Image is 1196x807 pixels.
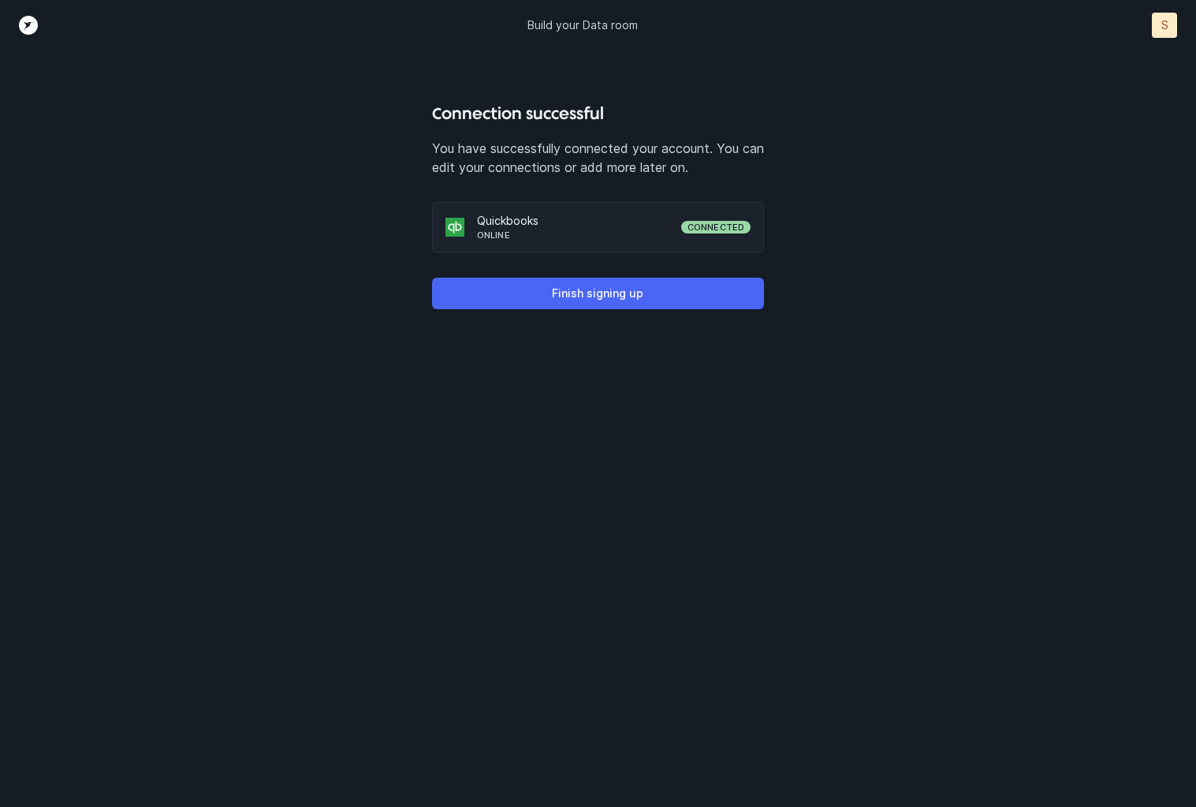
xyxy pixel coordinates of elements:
p: Connected [687,221,744,234]
h4: Connection successful [432,101,764,126]
div: QuickbooksOnlineConnected [432,202,764,252]
p: Build your Data room [527,17,638,33]
p: Finish signing up [552,284,643,303]
button: S [1152,13,1177,38]
p: Quickbooks [477,213,681,229]
button: Finish signing up [432,278,764,309]
p: You have successfully connected your account. You can edit your connections or add more later on. [432,139,764,177]
p: Online [477,229,681,241]
p: S [1161,17,1168,33]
